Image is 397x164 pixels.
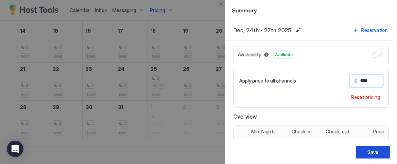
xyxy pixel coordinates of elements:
[294,26,302,34] button: Edit date range
[239,78,296,84] span: Apply price to all channels
[367,149,378,156] div: Save
[373,129,384,135] span: Price
[326,129,349,135] span: Check-out
[238,52,261,58] span: Availability
[232,6,390,14] span: Summary
[361,26,388,34] div: Reservation
[351,94,380,101] div: Reset pricing
[352,25,389,35] button: Reservation
[275,52,293,58] span: Available
[251,129,276,135] span: Min. Nights
[354,78,357,84] span: $
[356,146,390,158] button: Save
[262,51,271,59] button: Blocked dates override all pricing rules and remain unavailable until manually unblocked
[233,113,389,120] span: Overview
[7,141,23,157] div: Open Intercom Messenger
[233,27,291,34] span: Dec, 24th - 27th 2025
[292,129,312,135] span: Check-in
[348,92,383,102] button: Reset pricing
